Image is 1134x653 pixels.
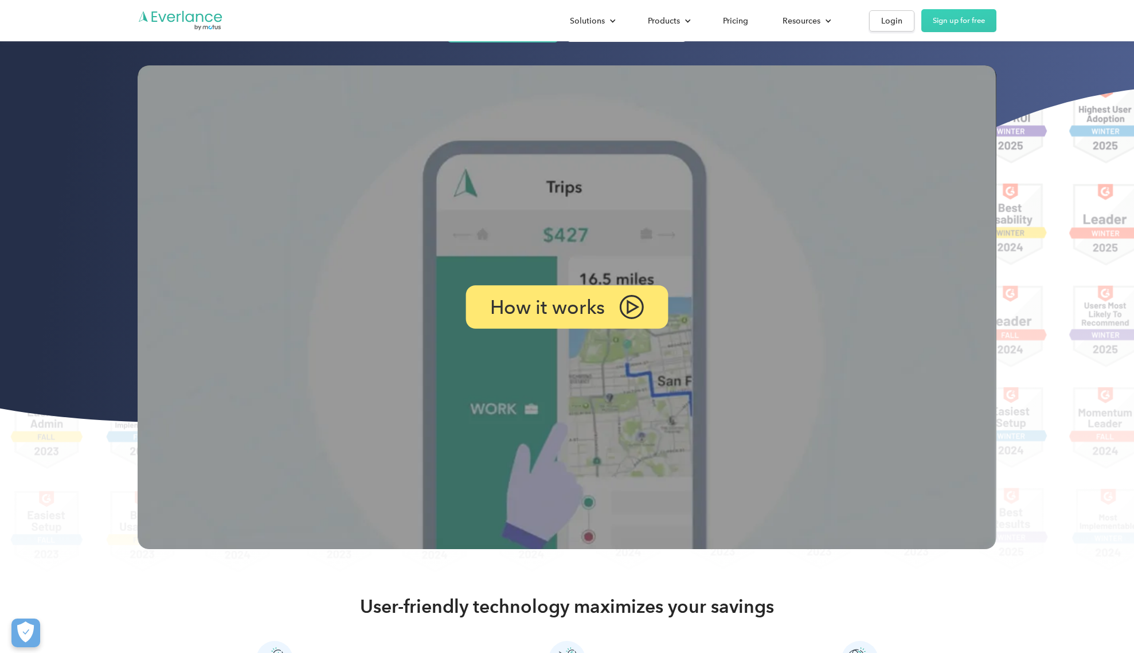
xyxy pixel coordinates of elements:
div: Resources [771,11,840,31]
div: Pricing [723,14,748,28]
div: Resources [783,14,820,28]
a: Login [869,10,914,32]
div: Solutions [558,11,625,31]
a: Sign up for free [921,9,996,32]
input: Submit [159,57,217,81]
div: Solutions [570,14,605,28]
a: Pricing [711,11,760,31]
div: Products [648,14,680,28]
div: Products [636,11,700,31]
div: Login [881,14,902,28]
button: Cookies Settings [11,619,40,647]
a: Go to homepage [138,10,224,32]
h2: User-friendly technology maximizes your savings [360,595,774,618]
p: How it works [490,299,605,316]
